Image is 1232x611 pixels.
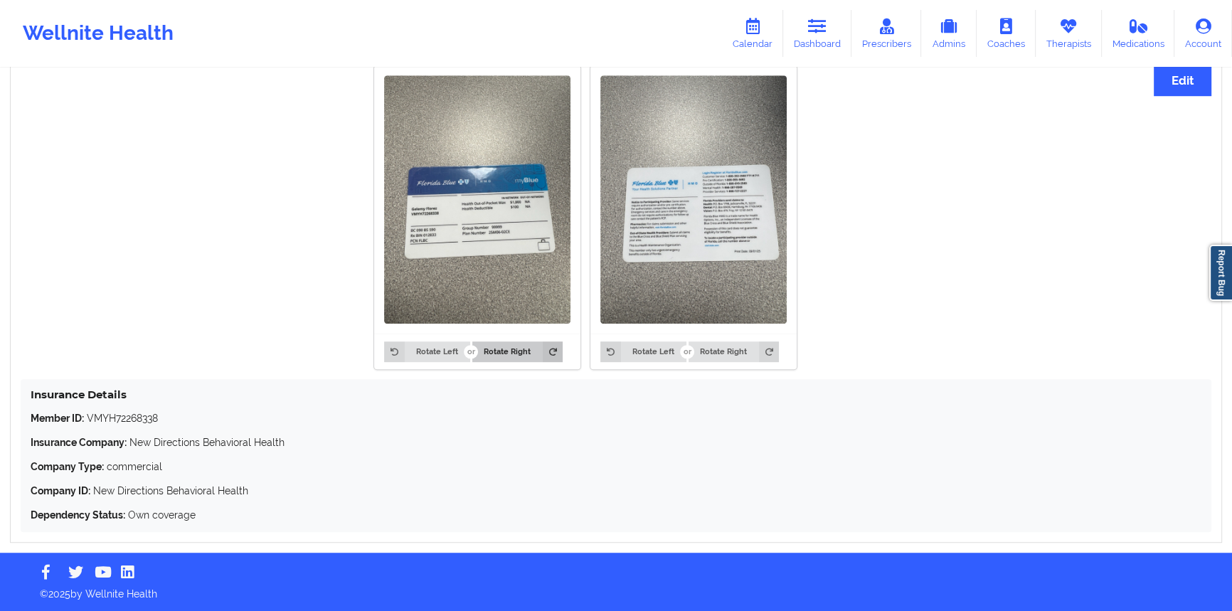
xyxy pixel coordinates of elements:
[1102,10,1175,57] a: Medications
[977,10,1036,57] a: Coaches
[384,341,469,361] button: Rotate Left
[783,10,851,57] a: Dashboard
[31,435,1201,450] p: New Directions Behavioral Health
[31,411,1201,425] p: VMYH72268338
[30,577,1202,601] p: © 2025 by Wellnite Health
[31,461,104,472] strong: Company Type:
[31,484,1201,498] p: New Directions Behavioral Health
[31,413,84,424] strong: Member ID:
[600,341,686,361] button: Rotate Left
[600,75,787,324] img: Gelemy Florez
[31,459,1201,474] p: commercial
[31,509,125,521] strong: Dependency Status:
[689,341,779,361] button: Rotate Right
[31,508,1201,522] p: Own coverage
[1154,65,1211,96] button: Edit
[472,341,563,361] button: Rotate Right
[31,437,127,448] strong: Insurance Company:
[31,388,1201,401] h4: Insurance Details
[1174,10,1232,57] a: Account
[384,75,570,324] img: Gelemy Florez
[851,10,922,57] a: Prescribers
[1209,245,1232,301] a: Report Bug
[722,10,783,57] a: Calendar
[921,10,977,57] a: Admins
[31,485,90,496] strong: Company ID:
[1036,10,1102,57] a: Therapists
